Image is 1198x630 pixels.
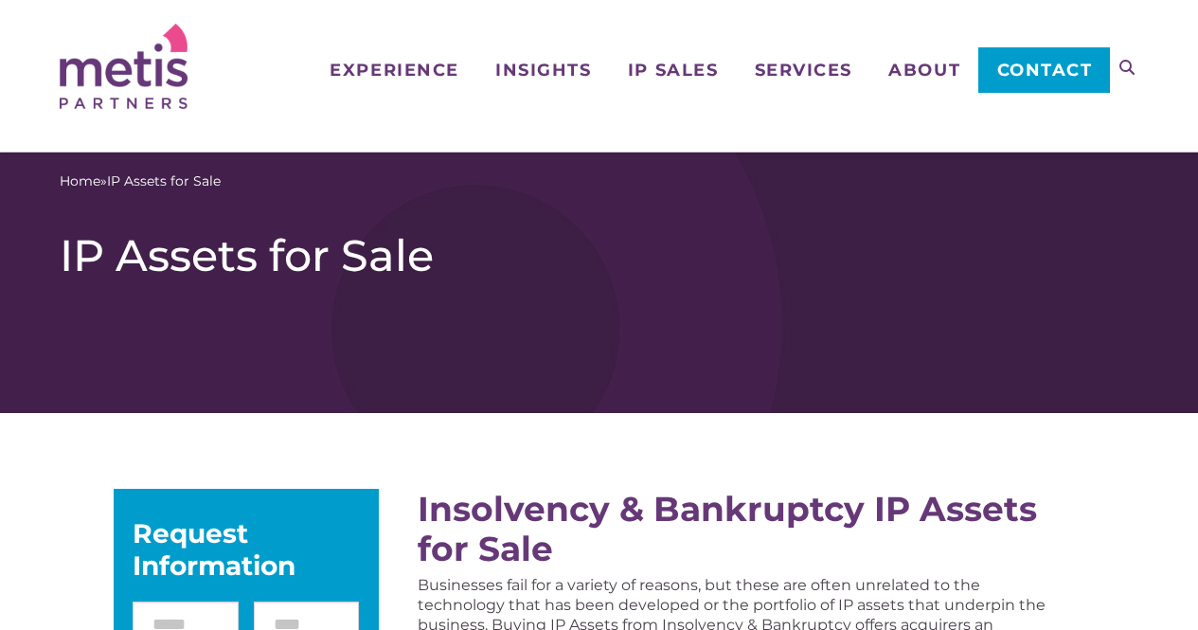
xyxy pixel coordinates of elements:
span: Contact [997,62,1093,79]
span: IP Assets for Sale [107,171,221,191]
span: Insights [495,62,591,79]
a: Home [60,171,100,191]
img: Metis Partners [60,24,188,109]
h1: IP Assets for Sale [60,229,1138,282]
span: Services [755,62,852,79]
div: Request Information [133,517,360,582]
span: » [60,171,221,191]
a: Insolvency & Bankruptcy IP Assets for Sale [418,488,1037,569]
a: Contact [978,47,1110,93]
span: About [888,62,960,79]
span: IP Sales [628,62,718,79]
span: Experience [330,62,458,79]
